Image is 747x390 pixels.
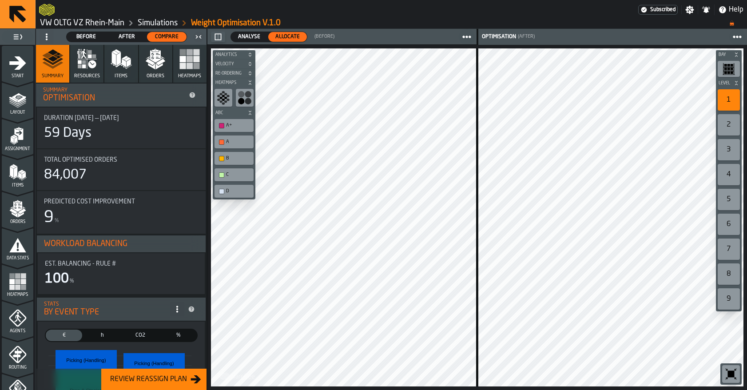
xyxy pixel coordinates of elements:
div: D [226,188,251,194]
span: Data Stats [2,256,33,261]
div: thumb [46,330,82,341]
div: B [216,154,252,163]
div: 3 [718,139,740,160]
span: Re-Ordering [214,71,246,76]
button: button-Review Reassign Plan [101,369,207,390]
div: thumb [67,32,106,42]
div: Stats [44,301,170,307]
div: thumb [122,330,159,341]
li: menu Agents [2,301,33,336]
span: (Before) [314,34,334,40]
li: menu Data Stats [2,228,33,263]
div: button-toolbar-undefined [213,134,255,150]
span: After [111,33,143,41]
div: stat-Est. Balancing - Rule # [38,253,205,294]
svg: show zones [216,91,230,105]
span: Total Optimised Orders [44,156,117,163]
label: button-switch-multi-Share [159,329,198,342]
div: button-toolbar-undefined [716,237,742,262]
div: Title [44,156,199,163]
span: Orders [147,73,164,79]
a: link-to-/wh/i/44979e6c-6f66-405e-9874-c1e29f02a54a [40,18,124,28]
span: Predicted Cost Improvement [44,198,135,205]
label: button-switch-multi-Analyse [230,32,268,42]
span: Heatmaps [214,80,246,85]
div: button-toolbar-undefined [716,112,742,137]
span: Compare [151,33,183,41]
div: C [216,170,252,179]
div: stat-Predicted Cost Improvement [37,191,206,234]
span: % [55,218,59,224]
div: button-toolbar-undefined [716,287,742,311]
div: stat-Total Optimised Orders [37,149,206,190]
span: Duration [DATE] — [DATE] [44,115,119,122]
div: button-toolbar-undefined [716,59,742,79]
li: menu Routing [2,337,33,373]
div: 59 Days [44,125,91,141]
div: thumb [147,32,187,42]
span: Allocate [272,33,303,41]
label: button-toggle-Notifications [698,5,714,14]
a: logo-header [39,2,55,18]
label: button-toggle-Settings [682,5,698,14]
div: Title [45,260,198,267]
label: button-switch-multi-After [107,32,147,42]
button: button- [211,32,225,42]
div: A+ [226,123,251,128]
label: button-toggle-Close me [192,32,205,42]
button: button- [213,78,255,87]
div: 9 [44,209,54,227]
span: Start [2,74,33,79]
span: Bay [717,52,732,57]
li: menu Layout [2,82,33,118]
div: 7 [718,239,740,260]
nav: Breadcrumb [39,18,743,28]
div: Summary [43,87,185,93]
div: Title [44,198,199,205]
div: B [226,155,251,161]
span: ABC [214,111,246,115]
button: button- [716,50,742,59]
li: menu Orders [2,191,33,227]
div: thumb [84,330,120,341]
span: Orders [2,219,33,224]
label: button-switch-multi-Compare [147,32,187,42]
label: button-toggle-Toggle Full Menu [2,31,33,43]
div: 100 [45,271,69,287]
div: By event type [44,307,170,317]
div: Title [44,115,199,122]
button: button- [213,50,255,59]
span: CO2 [124,331,157,339]
a: link-to-/wh/i/44979e6c-6f66-405e-9874-c1e29f02a54a/simulations/ebc2baf1-1f31-4f8d-854b-7abbe82a3764 [191,18,281,28]
span: Items [2,183,33,188]
div: button-toolbar-undefined [213,183,255,199]
div: 4 [718,164,740,185]
svg: Reset zoom and position [724,367,738,381]
div: 8 [718,263,740,285]
span: Before [70,33,103,41]
button: button- [716,79,742,88]
div: Optimisation [480,34,516,40]
li: menu Assignment [2,119,33,154]
div: thumb [107,32,147,42]
div: button-toolbar-undefined [213,117,255,134]
div: Review Reassign Plan [107,374,191,385]
div: 1 [718,89,740,111]
a: link-to-/wh/i/44979e6c-6f66-405e-9874-c1e29f02a54a [138,18,178,28]
a: logo-header [213,367,263,385]
span: Velocity [214,62,246,67]
label: button-switch-multi-CO2 [121,329,159,342]
span: Level [717,81,732,86]
span: Analyse [234,33,264,41]
span: Resources [74,73,100,79]
li: menu Heatmaps [2,264,33,300]
span: Routing [2,365,33,370]
span: % [162,331,195,339]
span: Subscribed [650,7,675,13]
span: Summary [42,73,64,79]
div: thumb [160,330,197,341]
div: D [216,187,252,196]
span: h [86,331,119,339]
div: A [216,137,252,147]
label: button-switch-multi-Cost [45,329,83,342]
